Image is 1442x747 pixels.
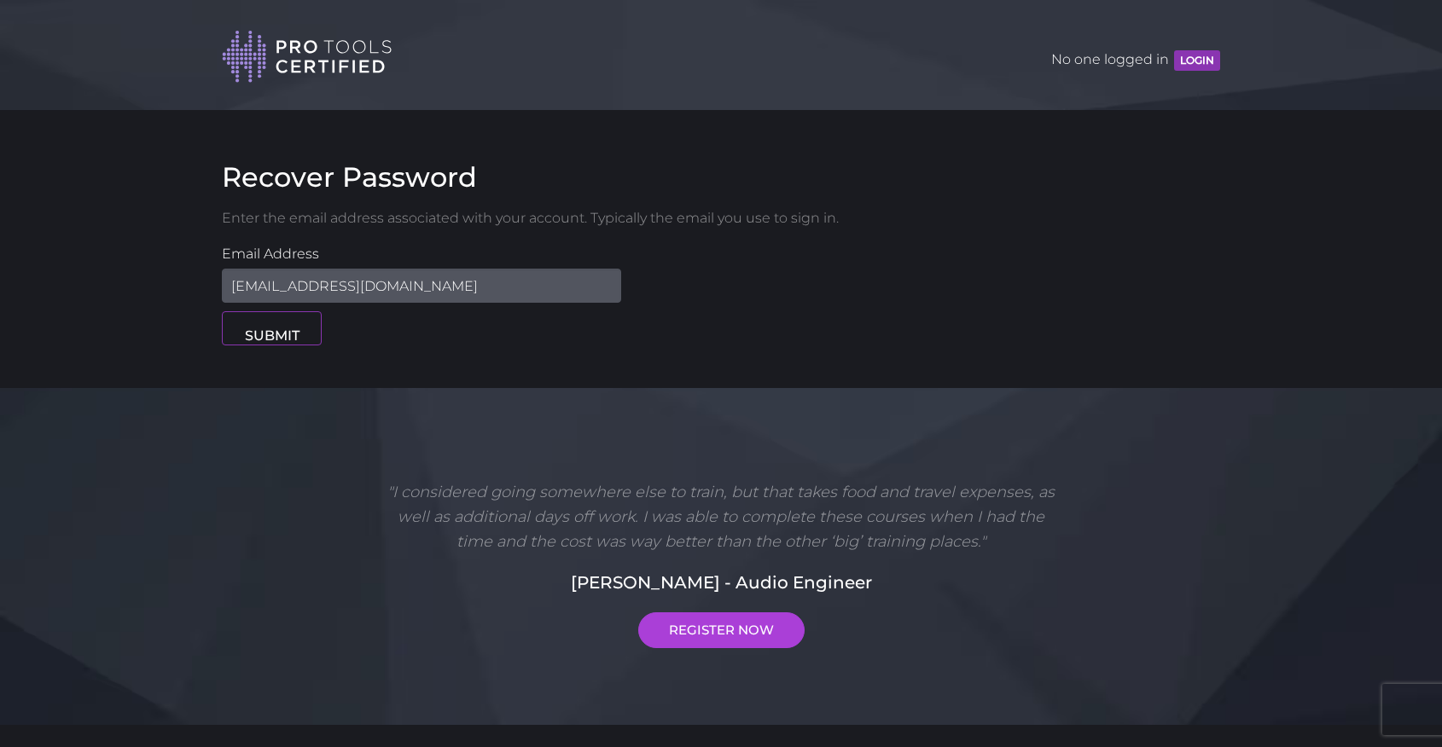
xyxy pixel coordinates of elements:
[1051,40,1220,71] span: No one logged in
[235,570,1207,595] h5: [PERSON_NAME] - Audio Engineer
[222,207,1220,229] p: Enter the email address associated with your account. Typically the email you use to sign in.
[381,480,1061,553] p: "I considered going somewhere else to train, but that takes food and travel expenses, as well as ...
[222,243,1220,265] label: Email Address
[222,161,1220,194] h3: Recover Password
[638,612,805,648] a: REGISTER NOW
[1174,50,1220,71] button: LOGIN
[222,29,392,84] img: Pro Tools Certified logo
[222,311,322,345] button: SUBMIT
